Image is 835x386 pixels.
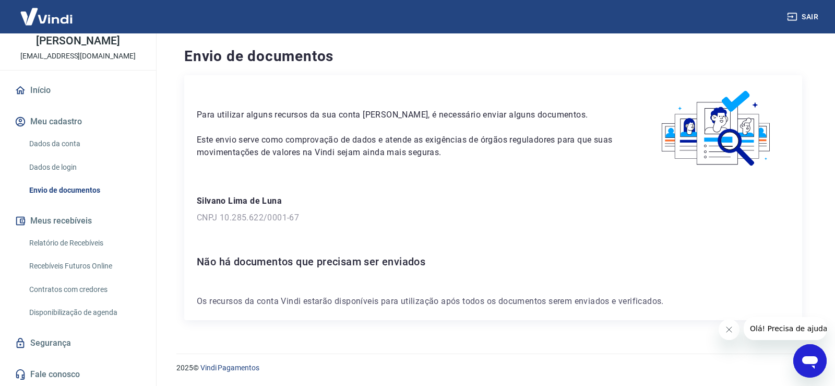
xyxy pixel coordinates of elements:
[36,36,120,46] p: [PERSON_NAME]
[793,344,827,378] iframe: Botão para abrir a janela de mensagens
[785,7,822,27] button: Sair
[197,195,790,207] p: Silvano Lima de Luna
[13,110,144,133] button: Meu cadastro
[25,279,144,300] a: Contratos com credores
[13,332,144,355] a: Segurança
[25,255,144,277] a: Recebíveis Futuros Online
[25,232,144,254] a: Relatório de Recebíveis
[6,7,88,16] span: Olá! Precisa de ajuda?
[200,364,259,372] a: Vindi Pagamentos
[25,302,144,323] a: Disponibilização de agenda
[744,317,827,340] iframe: Mensagem da empresa
[197,295,790,308] p: Os recursos da conta Vindi estarão disponíveis para utilização após todos os documentos serem env...
[25,157,144,178] a: Dados de login
[25,180,144,201] a: Envio de documentos
[20,51,136,62] p: [EMAIL_ADDRESS][DOMAIN_NAME]
[25,133,144,155] a: Dados da conta
[13,1,80,32] img: Vindi
[197,212,790,224] p: CNPJ 10.285.622/0001-67
[13,209,144,232] button: Meus recebíveis
[197,253,790,270] h6: Não há documentos que precisam ser enviados
[176,362,810,373] p: 2025 ©
[13,79,144,102] a: Início
[184,46,802,67] h4: Envio de documentos
[719,319,739,340] iframe: Fechar mensagem
[13,363,144,386] a: Fale conosco
[644,88,790,170] img: waiting_documents.41d9841a9773e5fdf392cede4d13b617.svg
[197,134,619,159] p: Este envio serve como comprovação de dados e atende as exigências de órgãos reguladores para que ...
[197,109,619,121] p: Para utilizar alguns recursos da sua conta [PERSON_NAME], é necessário enviar alguns documentos.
